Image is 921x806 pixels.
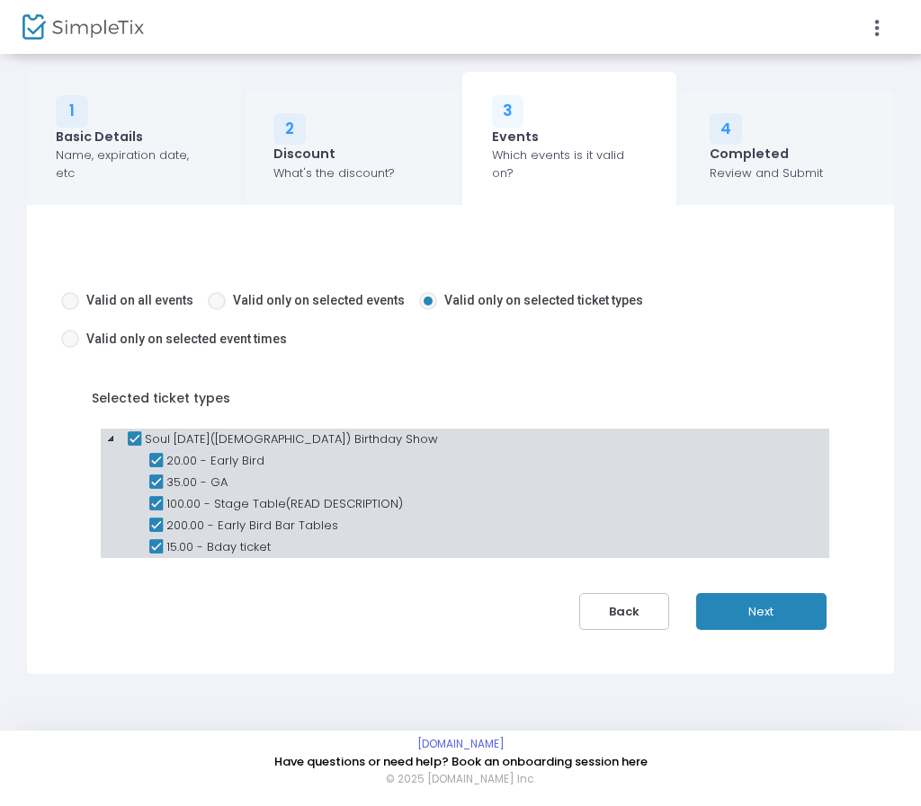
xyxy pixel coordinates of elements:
[144,450,268,472] a: 20.00 - Early Bird
[92,389,230,408] label: Selected ticket types
[492,146,648,182] div: Which events is it valid on?
[86,293,193,307] span: Valid on all events
[579,593,669,630] button: Back
[710,113,742,146] div: 4
[273,145,395,164] div: Discount
[273,113,306,146] div: 2
[492,95,524,128] div: 3
[56,95,88,128] div: 1
[56,128,211,146] div: Basic Details
[233,293,405,307] span: Valid only on selected events
[274,753,648,770] a: Have questions or need help? Book an onboarding session here
[144,493,407,515] a: 100.00 - Stage Table(READ DESCRIPTION)
[710,145,823,164] div: Completed
[710,164,823,182] div: Review and Submit
[273,164,395,182] div: What's the discount?
[444,293,643,307] span: Valid only on selected ticket types
[492,128,648,146] div: Events
[417,737,505,751] a: [DOMAIN_NAME]
[144,515,342,536] a: 200.00 - Early Bird Bar Tables
[386,772,535,788] span: © 2025 [DOMAIN_NAME] Inc.
[122,429,442,450] a: Soul [DATE]([DEMOGRAPHIC_DATA]) Birthday Show
[86,332,287,346] span: Valid only on selected event times
[696,593,827,630] button: Next
[144,472,231,493] a: 35.00 - GA
[144,536,274,558] a: 15.00 - Bday ticket
[56,146,211,182] div: Name, expiration date, etc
